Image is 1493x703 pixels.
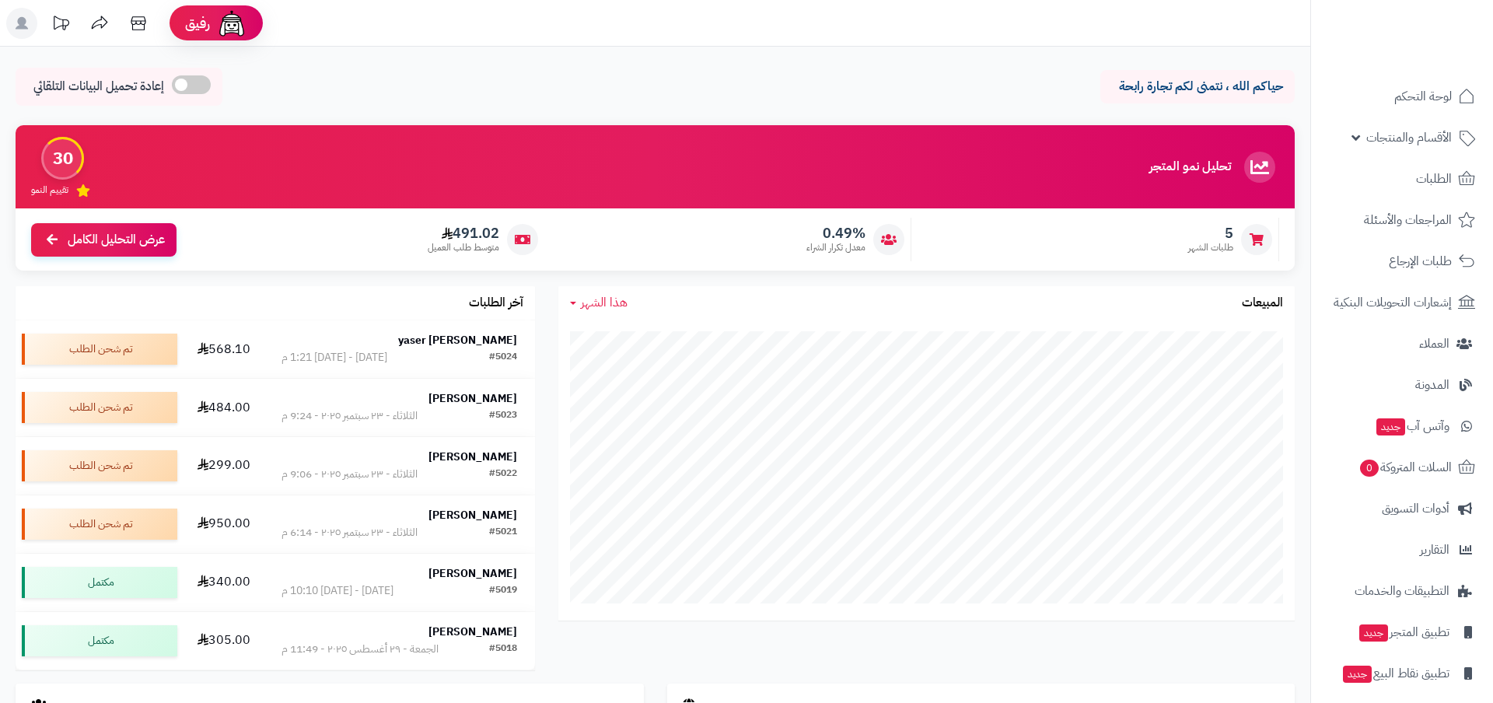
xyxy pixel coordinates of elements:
div: مكتمل [22,625,177,656]
span: هذا الشهر [581,293,628,312]
a: المراجعات والأسئلة [1320,201,1484,239]
td: 950.00 [184,495,264,553]
a: أدوات التسويق [1320,490,1484,527]
div: تم شحن الطلب [22,450,177,481]
a: تحديثات المنصة [41,8,80,43]
td: 305.00 [184,612,264,670]
a: التطبيقات والخدمات [1320,572,1484,610]
strong: [PERSON_NAME] [428,565,517,582]
a: تطبيق نقاط البيعجديد [1320,655,1484,692]
span: جديد [1343,666,1372,683]
div: #5018 [489,642,517,657]
img: ai-face.png [216,8,247,39]
span: جديد [1359,624,1388,642]
div: تم شحن الطلب [22,392,177,423]
a: لوحة التحكم [1320,78,1484,115]
a: طلبات الإرجاع [1320,243,1484,280]
a: تطبيق المتجرجديد [1320,614,1484,651]
a: التقارير [1320,531,1484,568]
strong: [PERSON_NAME] [428,624,517,640]
div: [DATE] - [DATE] 1:21 م [281,350,387,365]
span: التقارير [1420,539,1449,561]
span: تطبيق المتجر [1358,621,1449,643]
div: الثلاثاء - ٢٣ سبتمبر ٢٠٢٥ - 6:14 م [281,525,418,540]
span: أدوات التسويق [1382,498,1449,519]
span: معدل تكرار الشراء [806,241,865,254]
a: وآتس آبجديد [1320,407,1484,445]
div: تم شحن الطلب [22,509,177,540]
div: #5021 [489,525,517,540]
a: السلات المتروكة0 [1320,449,1484,486]
p: حياكم الله ، نتمنى لكم تجارة رابحة [1112,78,1283,96]
span: متوسط طلب العميل [428,241,499,254]
div: مكتمل [22,567,177,598]
img: logo-2.png [1387,33,1478,65]
span: المراجعات والأسئلة [1364,209,1452,231]
span: طلبات الشهر [1188,241,1233,254]
span: السلات المتروكة [1358,456,1452,478]
a: إشعارات التحويلات البنكية [1320,284,1484,321]
h3: تحليل نمو المتجر [1149,160,1231,174]
a: عرض التحليل الكامل [31,223,177,257]
div: الثلاثاء - ٢٣ سبتمبر ٢٠٢٥ - 9:06 م [281,467,418,482]
a: العملاء [1320,325,1484,362]
strong: [PERSON_NAME] [428,390,517,407]
span: الأقسام والمنتجات [1366,127,1452,149]
h3: المبيعات [1242,296,1283,310]
span: جديد [1376,418,1405,435]
span: عرض التحليل الكامل [68,231,165,249]
a: المدونة [1320,366,1484,404]
span: الطلبات [1416,168,1452,190]
span: 0.49% [806,225,865,242]
td: 484.00 [184,379,264,436]
span: 5 [1188,225,1233,242]
span: إعادة تحميل البيانات التلقائي [33,78,164,96]
td: 340.00 [184,554,264,611]
div: #5022 [489,467,517,482]
strong: yaser [PERSON_NAME] [398,332,517,348]
span: تقييم النمو [31,184,68,197]
strong: [PERSON_NAME] [428,507,517,523]
strong: [PERSON_NAME] [428,449,517,465]
span: وآتس آب [1375,415,1449,437]
div: #5024 [489,350,517,365]
span: المدونة [1415,374,1449,396]
div: الثلاثاء - ٢٣ سبتمبر ٢٠٢٥ - 9:24 م [281,408,418,424]
span: رفيق [185,14,210,33]
div: تم شحن الطلب [22,334,177,365]
span: العملاء [1419,333,1449,355]
span: تطبيق نقاط البيع [1341,663,1449,684]
span: 491.02 [428,225,499,242]
div: [DATE] - [DATE] 10:10 م [281,583,393,599]
span: طلبات الإرجاع [1389,250,1452,272]
a: الطلبات [1320,160,1484,198]
h3: آخر الطلبات [469,296,523,310]
div: #5019 [489,583,517,599]
span: التطبيقات والخدمات [1355,580,1449,602]
div: الجمعة - ٢٩ أغسطس ٢٠٢٥ - 11:49 م [281,642,439,657]
td: 568.10 [184,320,264,378]
div: #5023 [489,408,517,424]
span: 0 [1360,460,1379,477]
a: هذا الشهر [570,294,628,312]
span: لوحة التحكم [1394,86,1452,107]
span: إشعارات التحويلات البنكية [1334,292,1452,313]
td: 299.00 [184,437,264,495]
